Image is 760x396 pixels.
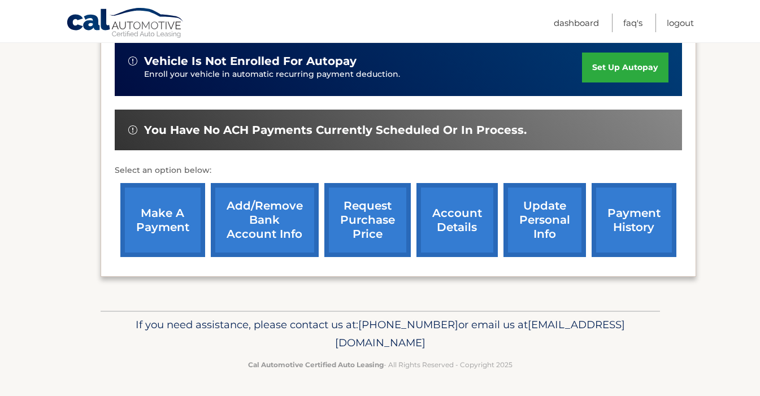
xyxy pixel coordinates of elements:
a: FAQ's [623,14,642,32]
p: Enroll your vehicle in automatic recurring payment deduction. [144,68,583,81]
a: set up autopay [582,53,668,82]
p: If you need assistance, please contact us at: or email us at [108,316,653,352]
a: request purchase price [324,183,411,257]
a: Dashboard [554,14,599,32]
span: vehicle is not enrolled for autopay [144,54,357,68]
span: You have no ACH payments currently scheduled or in process. [144,123,527,137]
a: Add/Remove bank account info [211,183,319,257]
span: [PHONE_NUMBER] [358,318,458,331]
a: account details [416,183,498,257]
a: Logout [667,14,694,32]
a: update personal info [503,183,586,257]
p: - All Rights Reserved - Copyright 2025 [108,359,653,371]
img: alert-white.svg [128,125,137,134]
p: Select an option below: [115,164,682,177]
a: payment history [592,183,676,257]
a: Cal Automotive [66,7,185,40]
span: [EMAIL_ADDRESS][DOMAIN_NAME] [335,318,625,349]
img: alert-white.svg [128,56,137,66]
strong: Cal Automotive Certified Auto Leasing [248,360,384,369]
a: make a payment [120,183,205,257]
